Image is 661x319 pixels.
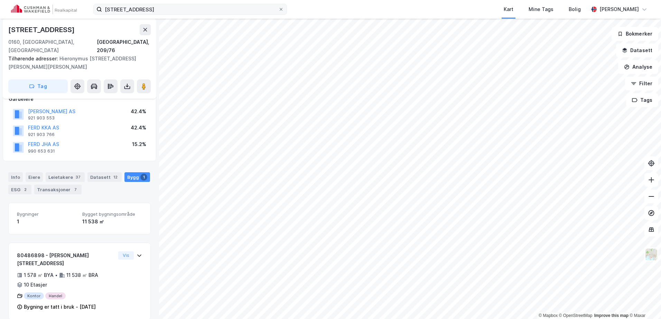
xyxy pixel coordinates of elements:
[8,172,23,182] div: Info
[102,4,278,14] input: Søk på adresse, matrikkel, gårdeiere, leietakere eller personer
[8,185,31,194] div: ESG
[87,172,122,182] div: Datasett
[8,56,59,61] span: Tilhørende adresser:
[529,5,553,13] div: Mine Tags
[132,140,146,148] div: 15.2%
[8,79,68,93] button: Tag
[8,24,76,35] div: [STREET_ADDRESS]
[140,174,147,181] div: 1
[625,77,658,90] button: Filter
[24,271,54,279] div: 1 578 ㎡ BYA
[28,148,55,154] div: 990 653 631
[131,124,146,132] div: 42.4%
[66,271,98,279] div: 11 538 ㎡ BRA
[118,251,134,260] button: Vis
[72,186,79,193] div: 7
[34,185,82,194] div: Transaksjoner
[594,313,629,318] a: Improve this map
[11,4,77,14] img: cushman-wakefield-realkapital-logo.202ea83816669bd177139c58696a8fa1.svg
[559,313,593,318] a: OpenStreetMap
[28,132,55,137] div: 921 903 766
[8,55,145,71] div: Hieronymus [STREET_ADDRESS][PERSON_NAME][PERSON_NAME]
[612,27,658,41] button: Bokmerker
[9,95,150,103] div: Gårdeiere
[82,217,142,226] div: 11 538 ㎡
[22,186,29,193] div: 2
[112,174,119,181] div: 12
[17,251,115,268] div: 80486898 - [PERSON_NAME][STREET_ADDRESS]
[618,60,658,74] button: Analyse
[626,93,658,107] button: Tags
[504,5,513,13] div: Kart
[599,5,639,13] div: [PERSON_NAME]
[46,172,85,182] div: Leietakere
[28,115,55,121] div: 921 903 553
[626,286,661,319] div: Kontrollprogram for chat
[616,43,658,57] button: Datasett
[74,174,82,181] div: 37
[8,38,97,55] div: 0160, [GEOGRAPHIC_DATA], [GEOGRAPHIC_DATA]
[24,281,47,289] div: 10 Etasjer
[539,313,558,318] a: Mapbox
[24,303,96,311] div: Bygning er tatt i bruk - [DATE]
[131,107,146,116] div: 42.4%
[97,38,151,55] div: [GEOGRAPHIC_DATA], 209/76
[569,5,581,13] div: Bolig
[82,211,142,217] span: Bygget bygningsområde
[645,248,658,261] img: Z
[17,217,77,226] div: 1
[55,272,58,278] div: •
[124,172,150,182] div: Bygg
[626,286,661,319] iframe: Chat Widget
[17,211,77,217] span: Bygninger
[26,172,43,182] div: Eiere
